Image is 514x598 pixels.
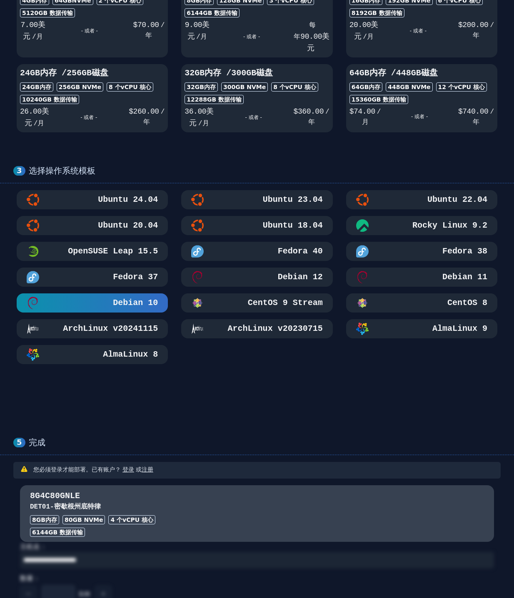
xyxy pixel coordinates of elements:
font: GB 数据传输 [203,10,237,16]
font: Ubuntu 23.04 [263,195,323,204]
font: 磁盘 [421,68,438,78]
font: 内存 [45,516,57,523]
font: /月 [32,33,43,41]
a: 注册 [142,466,153,473]
font: 主机名： [20,543,47,551]
font: 15360 [352,96,372,103]
font: $ [129,107,133,116]
font: $ [458,107,462,116]
font: 24GB [22,84,40,90]
font: $ [294,107,298,116]
font: Ubuntu 24.04 [98,195,158,204]
font: Fedora 37 [113,272,158,282]
font: Ubuntu 22.04 [427,195,487,204]
button: Rocky Linux 9.2Rocky Linux 9.2 [346,216,497,235]
font: 24GB [20,68,40,78]
button: Ubuntu 24.04Ubuntu 24.04 [17,190,168,209]
font: 内存 / [205,68,231,78]
font: - 或者 - [245,114,262,120]
button: 24GB内存 /256GB磁盘24GB内存256GB NVMe8 个vCPU 核心10240GB 数据传输26.00美元/月- 或者 -$260.00/年 [17,64,168,132]
button: Ubuntu 23.04Ubuntu 23.04 [181,190,332,209]
font: 360.00 [298,107,324,116]
font: 300GB [231,68,256,78]
font: 选择操作系统模板 [29,166,95,176]
font: OpenSUSE Leap 15.5 [68,246,158,256]
font: - 或者 - [243,34,260,40]
font: GB 数据传输 [42,96,77,103]
font: - 或者 - [80,114,97,120]
font: 内存 / [40,68,67,78]
img: Ubuntu 20.04 [27,219,39,232]
font: 内存 [369,84,380,90]
font: vCPU 核心 [285,84,316,90]
font: 64GB [349,68,369,78]
font: Ubuntu 18.04 [263,221,323,230]
font: Fedora 38 [442,246,487,256]
font: 6144 [32,529,48,536]
font: 256 [59,84,71,90]
font: - 或者 - [81,28,98,34]
img: CentOS 9 Stream [191,297,204,309]
font: 数量： [20,574,40,582]
img: Fedora 38 [356,245,369,258]
font: 740.00 [462,107,488,116]
img: CentOS 8 [356,297,369,309]
img: Debian 11 [356,271,369,283]
button: Ubuntu 22.04Ubuntu 22.04 [346,190,497,209]
font: vCPU 核心 [122,516,153,523]
font: 6144 [187,10,203,16]
button: OpenSUSE Leap 15.5 极简版OpenSUSE Leap 15.5 [17,242,168,261]
font: 32GB [187,84,204,90]
font: 美元 [307,32,329,52]
img: ArchLinux v20230715 [191,323,204,335]
font: GB NVMe [71,84,101,90]
img: Ubuntu 22.04 [356,194,369,206]
font: 实例 [78,591,90,597]
font: 美元 [23,21,45,41]
button: ArchLinux v20241115ArchLinux v20241115 [17,319,168,338]
button: Fedora 37Fedora 37 [17,268,168,287]
font: GB NVMe [400,84,431,90]
font: 完成 [29,437,45,447]
button: Debian 12Debian 12 [181,268,332,287]
font: 448 [388,84,400,90]
img: Rocky Linux 9.2 [356,219,369,232]
font: vCPU 核心 [121,84,152,90]
button: Fedora 40Fedora 40 [181,242,332,261]
font: $ [349,107,354,116]
font: CentOS 9 Stream [248,298,323,308]
button: AlmaLinux 9AlmaLinux 9 [346,319,497,338]
font: 300 [223,84,235,90]
font: 80 [65,516,72,523]
font: 260.00 [133,107,159,116]
font: 密歇根州底特律 [54,503,101,511]
font: DET01 [30,503,50,511]
button: Debian 10Debian 10 [17,293,168,313]
font: 8GB [32,516,45,523]
button: Ubuntu 20.04Ubuntu 20.04 [17,216,168,235]
font: - [50,503,54,511]
font: 内存 / [369,68,396,78]
font: ArchLinux v20230715 [228,324,323,333]
font: 256GB [67,68,92,78]
font: GB 数据传输 [368,10,402,16]
a: 登录 [122,466,134,473]
font: 您必须登录才能部署。已有账户？ [33,466,121,473]
font: AlmaLinux 9 [432,324,487,333]
font: 磁盘 [92,68,108,78]
font: 90.00 [300,32,322,41]
img: Debian 10 [27,297,39,309]
font: 7.00 [21,21,38,29]
font: GB 数据传输 [372,96,406,103]
font: ArchLinux v20241115 [63,324,158,333]
img: AlmaLinux 8 [27,348,39,361]
font: 内存 [40,84,51,90]
font: GB 数据传输 [38,10,73,16]
font: Debian 11 [442,272,487,282]
font: 8192 [352,10,368,16]
font: 74.00 [354,107,375,116]
font: 200.00 [462,21,488,29]
font: 9.00 [185,21,202,29]
font: 5 [17,438,22,447]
